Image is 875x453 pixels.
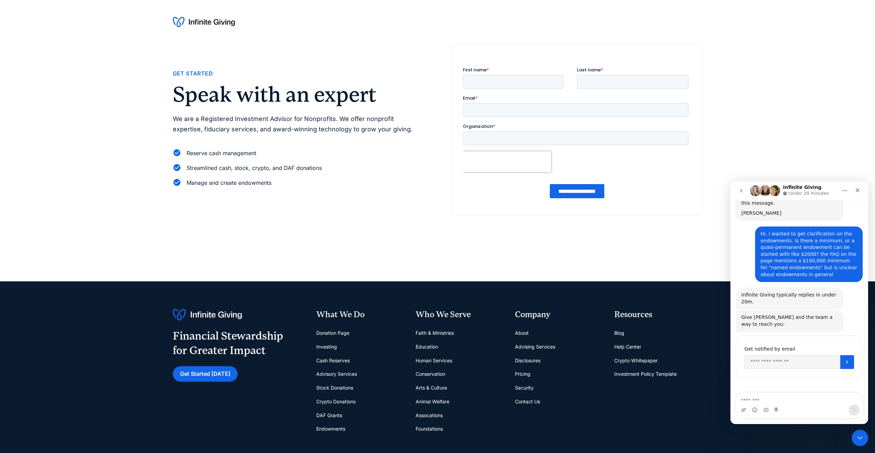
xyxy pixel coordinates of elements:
a: Advisory Services [316,367,357,381]
div: Give [PERSON_NAME] and the team a way to reach you: [11,133,108,146]
iframe: Intercom live chat [852,430,868,446]
a: Animal Welfare [416,395,449,409]
div: Get notified by email [14,163,124,172]
a: Investment Policy Template [614,367,677,381]
div: Hi. I wanted to get clarification on the endowments. Is there a minimum, or a quasi-permanent end... [25,45,132,101]
a: Blog [614,326,624,340]
textarea: Message… [6,211,132,223]
a: Disclosures [515,354,540,368]
div: Resources [614,309,703,321]
a: Get Started [DATE] [173,366,238,382]
button: Submit [110,174,124,188]
button: Upload attachment [11,226,16,231]
input: Enter your email [14,174,110,188]
div: Iggy says… [6,151,132,207]
div: [PERSON_NAME] [11,29,108,36]
div: Infinite Giving typically replies in under 20m. [11,110,108,124]
div: Manage and create endowments [187,178,271,188]
iframe: Form 0 [463,67,691,204]
a: Stock Donations [316,381,353,395]
a: Faith & Ministries [416,326,454,340]
a: Foundations [416,422,443,436]
a: Pricing [515,367,530,381]
div: Give [PERSON_NAME] and the team a way to reach you: [6,129,113,150]
p: We are a Registered Investment Advisor for Nonprofits. We offer nonprofit expertise, fiduciary se... [173,114,424,135]
div: Get Started [173,69,213,78]
button: Emoji picker [22,226,27,231]
a: Security [515,381,534,395]
iframe: Intercom live chat [730,181,868,424]
div: Who We Serve [416,309,504,321]
button: Send a message… [118,223,129,234]
a: Arts & Culture [416,381,447,395]
div: Iggy says… [6,129,132,151]
a: Crypto Whitepaper [614,354,658,368]
div: Hi. I wanted to get clarification on the endowments. Is there a minimum, or a quasi-permanent end... [30,49,127,97]
a: Investing [316,340,337,354]
button: Start recording [44,226,49,231]
div: user says… [6,45,132,106]
h2: Speak with an expert [173,84,424,105]
a: Advising Services [515,340,555,354]
a: Education [416,340,438,354]
a: Endowments [316,422,345,436]
div: Financial Stewardship for Greater Impact [173,329,283,358]
div: If you have any questions, just reply to this message. [11,12,108,25]
button: Gif picker [33,226,38,231]
div: Reserve cash management [187,149,256,158]
a: Donation Page [316,326,349,340]
a: Cash Reserves [316,354,350,368]
a: Crypto Donations [316,395,356,409]
div: Company [515,309,603,321]
a: About [515,326,529,340]
div: Infinite Giving typically replies in under 20m. [6,106,113,128]
div: Iggy says… [6,106,132,129]
a: Help Center [614,340,641,354]
a: Human Services [416,354,452,368]
a: Assocations [416,409,443,422]
a: DAF Grants [316,409,342,422]
div: Streamlined cash, stock, crypto, and DAF donations [187,163,322,173]
a: Contact Us [515,395,540,409]
a: Conservation [416,367,445,381]
div: What We Do [316,309,405,321]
